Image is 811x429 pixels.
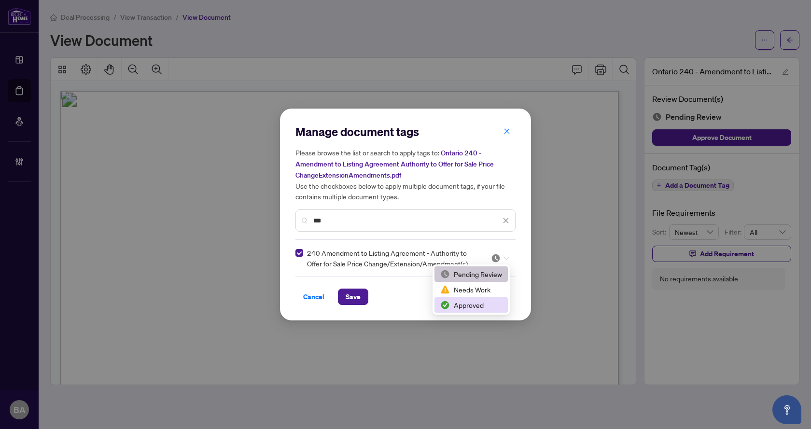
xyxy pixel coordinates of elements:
[440,285,450,294] img: status
[346,289,361,304] span: Save
[295,124,516,139] h2: Manage document tags
[772,395,801,424] button: Open asap
[440,300,450,310] img: status
[440,300,502,310] div: Approved
[440,269,450,279] img: status
[434,297,508,313] div: Approved
[307,248,479,269] span: 240 Amendment to Listing Agreement - Authority to Offer for Sale Price Change/Extension/Amendment(s)
[295,147,516,202] h5: Please browse the list or search to apply tags to: Use the checkboxes below to apply multiple doc...
[491,253,509,263] span: Pending Review
[503,128,510,135] span: close
[295,289,332,305] button: Cancel
[434,266,508,282] div: Pending Review
[440,284,502,295] div: Needs Work
[440,269,502,279] div: Pending Review
[503,217,509,224] span: close
[338,289,368,305] button: Save
[303,289,324,304] span: Cancel
[295,149,494,180] span: Ontario 240 - Amendment to Listing Agreement Authority to Offer for Sale Price ChangeExtensionAme...
[491,253,501,263] img: status
[434,282,508,297] div: Needs Work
